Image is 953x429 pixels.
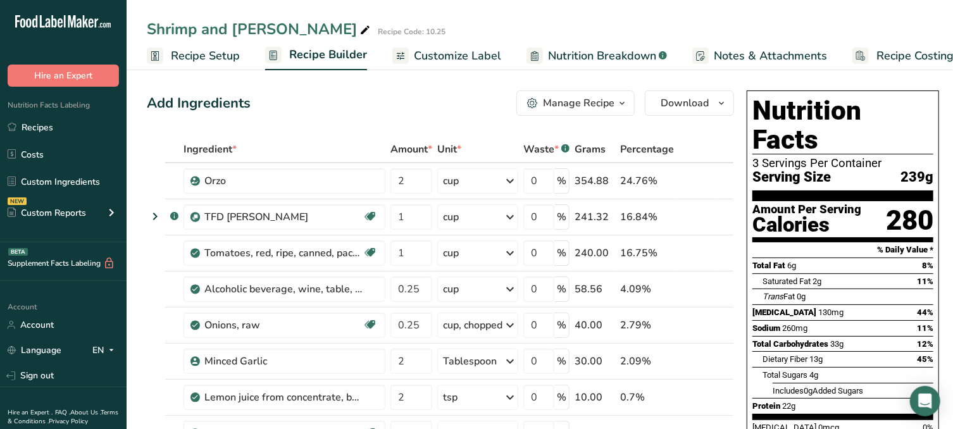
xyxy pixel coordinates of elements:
[548,47,656,65] span: Nutrition Breakdown
[147,42,240,70] a: Recipe Setup
[752,157,933,170] div: 3 Servings Per Container
[804,386,813,395] span: 0g
[752,242,933,258] section: % Daily Value *
[443,173,459,189] div: cup
[147,18,373,40] div: Shrimp and [PERSON_NAME]
[204,209,363,225] div: TFD [PERSON_NAME]
[661,96,709,111] span: Download
[8,339,61,361] a: Language
[390,142,432,157] span: Amount
[782,323,807,333] span: 260mg
[392,42,501,70] a: Customize Label
[752,323,780,333] span: Sodium
[70,408,101,417] a: About Us .
[797,292,806,301] span: 0g
[8,206,86,220] div: Custom Reports
[8,65,119,87] button: Hire an Expert
[787,261,796,270] span: 6g
[773,386,863,395] span: Includes Added Sugars
[620,246,674,261] div: 16.75%
[575,318,615,333] div: 40.00
[171,47,240,65] span: Recipe Setup
[204,282,363,297] div: Alcoholic beverage, wine, table, white
[752,339,828,349] span: Total Carbohydrates
[443,354,497,369] div: Tablespoon
[917,339,933,349] span: 12%
[763,292,795,301] span: Fat
[575,282,615,297] div: 58.56
[917,354,933,364] span: 45%
[49,417,88,426] a: Privacy Policy
[575,390,615,405] div: 10.00
[8,248,28,256] div: BETA
[575,354,615,369] div: 30.00
[620,354,674,369] div: 2.09%
[763,370,807,380] span: Total Sugars
[204,173,363,189] div: Orzo
[55,408,70,417] a: FAQ .
[782,401,795,411] span: 22g
[184,142,237,157] span: Ingredient
[763,292,783,301] i: Trans
[752,308,816,317] span: [MEDICAL_DATA]
[752,204,861,216] div: Amount Per Serving
[204,318,363,333] div: Onions, raw
[809,354,823,364] span: 13g
[575,246,615,261] div: 240.00
[289,46,367,63] span: Recipe Builder
[917,308,933,317] span: 44%
[620,173,674,189] div: 24.76%
[204,390,363,405] div: Lemon juice from concentrate, bottled, REAL LEMON
[147,93,251,114] div: Add Ingredients
[809,370,818,380] span: 4g
[763,354,807,364] span: Dietary Fiber
[575,209,615,225] div: 241.32
[575,142,606,157] span: Grams
[813,277,821,286] span: 2g
[620,282,674,297] div: 4.09%
[204,354,363,369] div: Minced Garlic
[378,26,445,37] div: Recipe Code: 10.25
[917,277,933,286] span: 11%
[526,42,667,70] a: Nutrition Breakdown
[752,170,831,185] span: Serving Size
[752,216,861,234] div: Calories
[8,408,53,417] a: Hire an Expert .
[8,408,118,426] a: Terms & Conditions .
[886,204,933,237] div: 280
[204,246,363,261] div: Tomatoes, red, ripe, canned, packed in tomato juice, no salt added
[443,390,458,405] div: tsp
[910,386,940,416] div: Open Intercom Messenger
[922,261,933,270] span: 8%
[763,277,811,286] span: Saturated Fat
[443,209,459,225] div: cup
[414,47,501,65] span: Customize Label
[443,282,459,297] div: cup
[818,308,844,317] span: 130mg
[620,390,674,405] div: 0.7%
[917,323,933,333] span: 11%
[645,90,734,116] button: Download
[830,339,844,349] span: 33g
[714,47,827,65] span: Notes & Attachments
[900,170,933,185] span: 239g
[620,318,674,333] div: 2.79%
[752,96,933,154] h1: Nutrition Facts
[692,42,827,70] a: Notes & Attachments
[575,173,615,189] div: 354.88
[437,142,461,157] span: Unit
[620,142,674,157] span: Percentage
[92,343,119,358] div: EN
[443,318,502,333] div: cup, chopped
[443,246,459,261] div: cup
[620,209,674,225] div: 16.84%
[190,213,200,222] img: Sub Recipe
[752,401,780,411] span: Protein
[8,197,27,205] div: NEW
[543,96,614,111] div: Manage Recipe
[523,142,570,157] div: Waste
[516,90,635,116] button: Manage Recipe
[265,40,367,71] a: Recipe Builder
[752,261,785,270] span: Total Fat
